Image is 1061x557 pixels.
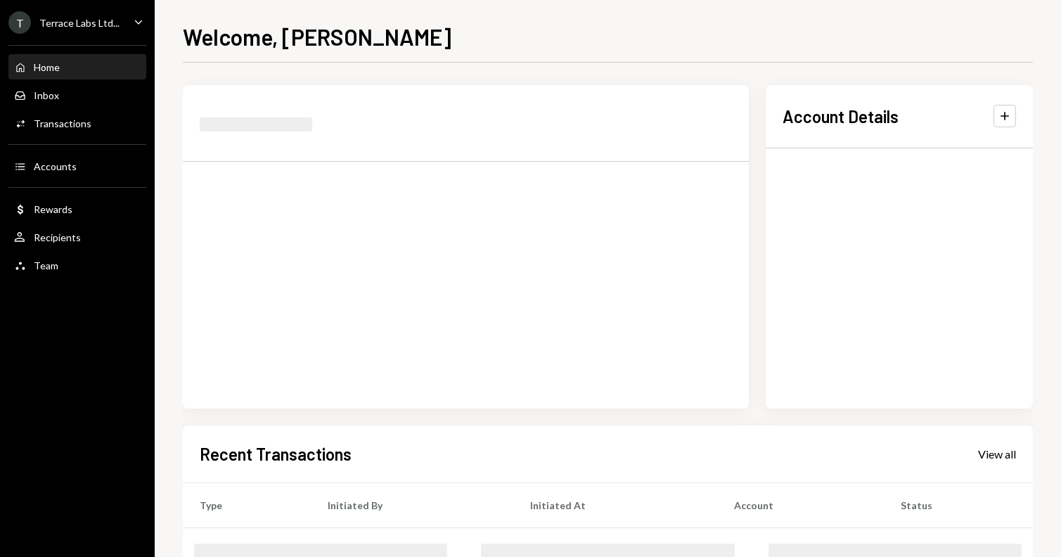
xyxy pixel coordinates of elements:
[311,482,513,527] th: Initiated By
[34,260,58,271] div: Team
[8,153,146,179] a: Accounts
[884,482,1033,527] th: Status
[513,482,717,527] th: Initiated At
[8,82,146,108] a: Inbox
[8,196,146,222] a: Rewards
[8,11,31,34] div: T
[8,54,146,79] a: Home
[183,482,311,527] th: Type
[183,23,451,51] h1: Welcome, [PERSON_NAME]
[34,61,60,73] div: Home
[978,446,1016,461] a: View all
[200,442,352,466] h2: Recent Transactions
[783,105,899,128] h2: Account Details
[34,203,72,215] div: Rewards
[8,110,146,136] a: Transactions
[717,482,884,527] th: Account
[34,89,59,101] div: Inbox
[8,224,146,250] a: Recipients
[39,17,120,29] div: Terrace Labs Ltd...
[34,231,81,243] div: Recipients
[8,252,146,278] a: Team
[34,117,91,129] div: Transactions
[34,160,77,172] div: Accounts
[978,447,1016,461] div: View all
